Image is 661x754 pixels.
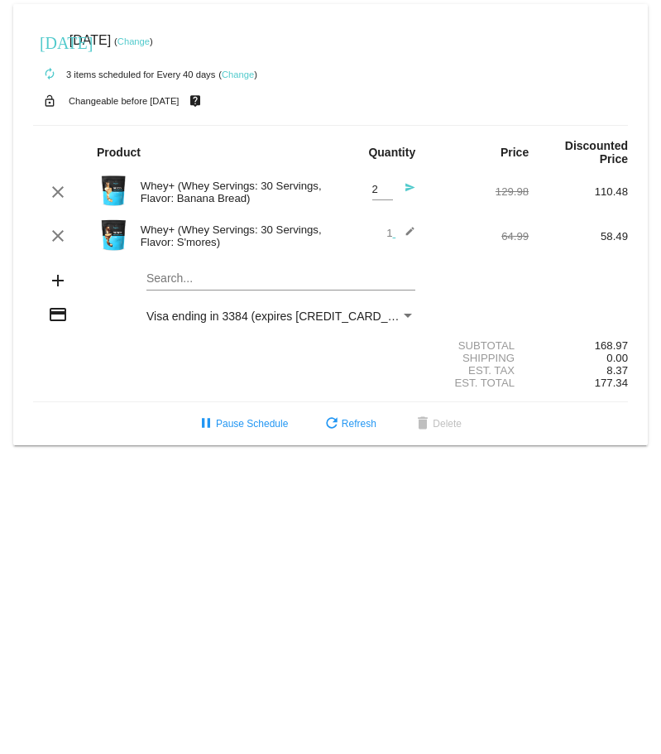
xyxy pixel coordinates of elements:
button: Pause Schedule [183,409,301,439]
mat-select: Payment Method [146,310,415,323]
div: Est. Tax [429,364,529,377]
small: Changeable before [DATE] [69,96,180,106]
mat-icon: clear [48,226,68,246]
button: Delete [400,409,475,439]
div: 58.49 [529,230,628,243]
div: Shipping [429,352,529,364]
span: Pause Schedule [196,418,288,430]
input: Search... [146,272,415,286]
div: Subtotal [429,339,529,352]
img: Image-1-Carousel-Whey-2lb-SMores.png [97,219,130,252]
strong: Price [501,146,529,159]
span: Visa ending in 3384 (expires [CREDIT_CARD_DATA]) [146,310,424,323]
span: 1 [386,227,415,239]
mat-icon: clear [48,182,68,202]
mat-icon: live_help [185,90,205,112]
input: Quantity [372,184,393,196]
small: ( ) [114,36,153,46]
div: Whey+ (Whey Servings: 30 Servings, Flavor: Banana Bread) [132,180,331,204]
mat-icon: credit_card [48,305,68,324]
mat-icon: send [395,182,415,202]
img: Image-1-Carousel-Whey-2lb-Banana-Bread-1000x1000-Transp.png [97,174,130,207]
mat-icon: [DATE] [40,31,60,51]
strong: Product [97,146,141,159]
small: ( ) [218,70,257,79]
a: Change [117,36,150,46]
mat-icon: delete [413,415,433,435]
div: Est. Total [429,377,529,389]
mat-icon: autorenew [40,65,60,84]
mat-icon: edit [395,226,415,246]
div: 168.97 [529,339,628,352]
div: 64.99 [429,230,529,243]
span: 0.00 [606,352,628,364]
div: Whey+ (Whey Servings: 30 Servings, Flavor: S'mores) [132,223,331,248]
a: Change [222,70,254,79]
div: 129.98 [429,185,529,198]
span: 177.34 [595,377,628,389]
strong: Discounted Price [565,139,628,166]
mat-icon: lock_open [40,90,60,112]
mat-icon: pause [196,415,216,435]
mat-icon: refresh [322,415,342,435]
span: Refresh [322,418,376,430]
div: 110.48 [529,185,628,198]
strong: Quantity [368,146,415,159]
span: 8.37 [606,364,628,377]
mat-icon: add [48,271,68,291]
small: 3 items scheduled for Every 40 days [33,70,215,79]
span: Delete [413,418,462,430]
button: Refresh [309,409,390,439]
